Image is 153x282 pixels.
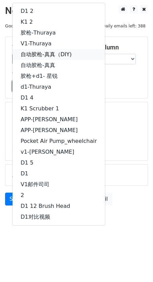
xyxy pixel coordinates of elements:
[13,27,105,38] a: 胶枪-Thuraya
[13,38,105,49] a: V1-Thuraya
[13,125,105,136] a: APP-[PERSON_NAME]
[13,147,105,157] a: v1-[PERSON_NAME]
[13,60,105,71] a: 自动胶枪-真真
[13,136,105,147] a: Pocket Air Pump_wheelchair
[13,71,105,82] a: 胶枪+d1- 星锐
[100,22,148,30] span: Daily emails left: 388
[5,5,148,17] h2: New Campaign
[13,103,105,114] a: K1 Scrubber 1
[13,49,105,60] a: 自动胶枪-真真（DIY)
[13,6,105,17] a: D1 2
[119,250,153,282] iframe: Chat Widget
[5,23,42,28] small: Google Sheet:
[13,168,105,179] a: D1
[13,157,105,168] a: D1 5
[13,92,105,103] a: D1 4
[5,193,27,205] a: Send
[13,190,105,201] a: 2
[82,44,141,51] h5: Email column
[13,179,105,190] a: V1邮件司司
[100,23,148,28] a: Daily emails left: 388
[13,212,105,222] a: D1对比视频
[13,82,105,92] a: d1-Thuraya
[13,17,105,27] a: K1 2
[13,114,105,125] a: APP-[PERSON_NAME]
[119,250,153,282] div: 聊天小组件
[13,201,105,212] a: D1 12 Brush Head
